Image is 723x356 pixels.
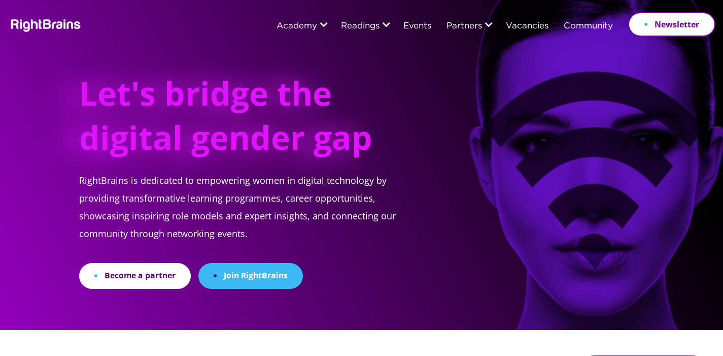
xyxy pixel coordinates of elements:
[446,22,482,31] a: Partners
[79,71,383,172] h1: Let's bridge the digital gender gap
[341,22,380,31] a: Readings
[79,172,420,263] p: RightBrains is dedicated to empowering women in digital technology by providing transformative le...
[79,263,191,289] a: Become a partner
[506,22,548,31] a: Vacancies
[198,263,303,289] a: Join RightBrains
[8,17,81,32] img: Rightbrains
[277,22,317,31] a: Academy
[403,22,431,31] a: Events
[564,22,613,31] a: Community
[628,12,715,37] a: Newsletter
